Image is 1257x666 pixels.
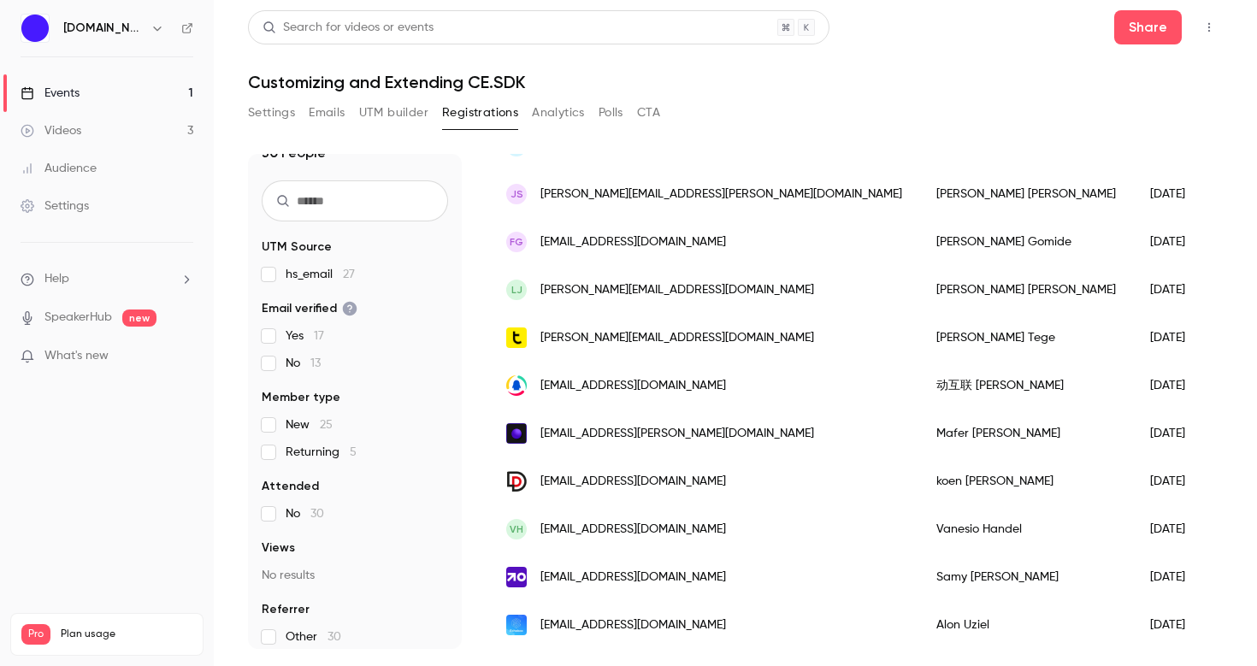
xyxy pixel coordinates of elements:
span: [PERSON_NAME][EMAIL_ADDRESS][DOMAIN_NAME] [540,281,814,299]
img: img.ly [506,423,527,444]
span: Pro [21,624,50,645]
span: [EMAIL_ADDRESS][PERSON_NAME][DOMAIN_NAME] [540,425,814,443]
iframe: Noticeable Trigger [173,349,193,364]
span: [EMAIL_ADDRESS][DOMAIN_NAME] [540,233,726,251]
span: FG [510,234,523,250]
span: No [286,355,321,372]
div: Settings [21,197,89,215]
span: What's new [44,347,109,365]
div: [PERSON_NAME] [PERSON_NAME] [919,170,1133,218]
span: 30 [328,631,341,643]
span: Referrer [262,601,310,618]
button: Polls [599,99,623,127]
span: UTM Source [262,239,332,256]
img: optimizeapp.com [506,567,527,587]
span: New [286,416,333,433]
div: [PERSON_NAME] Tege [919,314,1133,362]
div: [DATE] [1133,410,1220,457]
span: 30 [310,508,324,520]
button: Share [1114,10,1182,44]
img: qq.com [506,375,527,396]
p: No results [262,567,448,584]
img: IMG.LY [21,15,49,42]
span: [EMAIL_ADDRESS][DOMAIN_NAME] [540,569,726,586]
div: [DATE] [1133,457,1220,505]
span: VH [510,522,523,537]
li: help-dropdown-opener [21,270,193,288]
button: UTM builder [359,99,428,127]
span: Email verified [262,300,357,317]
span: 17 [314,330,324,342]
span: Help [44,270,69,288]
span: Member type [262,389,340,406]
div: Vanesio Handel [919,505,1133,553]
div: Alon Uziel [919,601,1133,649]
span: [PERSON_NAME][EMAIL_ADDRESS][DOMAIN_NAME] [540,329,814,347]
span: 5 [350,446,357,458]
div: [DATE] [1133,170,1220,218]
span: Returning [286,444,357,461]
button: CTA [637,99,660,127]
span: Attended [262,478,319,495]
div: Search for videos or events [263,19,434,37]
span: [EMAIL_ADDRESS][DOMAIN_NAME] [540,377,726,395]
img: echobox.com [506,615,527,635]
span: 27 [343,268,355,280]
div: [DATE] [1133,505,1220,553]
h1: Customizing and Extending CE.SDK [248,72,1223,92]
div: Samy [PERSON_NAME] [919,553,1133,601]
button: Registrations [442,99,518,127]
button: Analytics [532,99,585,127]
span: 13 [310,357,321,369]
div: [PERSON_NAME] [PERSON_NAME] [919,266,1133,314]
button: Settings [248,99,295,127]
div: [DATE] [1133,362,1220,410]
span: 25 [320,419,333,431]
span: LJ [511,282,522,298]
div: 动互联 [PERSON_NAME] [919,362,1133,410]
span: [EMAIL_ADDRESS][DOMAIN_NAME] [540,521,726,539]
span: hs_email [286,266,355,283]
span: Other [286,628,341,645]
div: [DATE] [1133,266,1220,314]
div: [DATE] [1133,218,1220,266]
section: facet-groups [262,239,448,645]
button: Emails [309,99,345,127]
div: [PERSON_NAME] Gomide [919,218,1133,266]
span: No [286,505,324,522]
span: Plan usage [61,628,192,641]
h6: [DOMAIN_NAME] [63,20,144,37]
div: Videos [21,122,81,139]
div: [DATE] [1133,314,1220,362]
img: tagww.com [506,327,527,348]
span: JS [510,186,523,202]
span: [EMAIL_ADDRESS][DOMAIN_NAME] [540,616,726,634]
div: [DATE] [1133,553,1220,601]
div: koen [PERSON_NAME] [919,457,1133,505]
span: new [122,309,156,327]
img: wearedoubledigit.com [506,471,527,492]
div: Audience [21,160,97,177]
div: Events [21,85,80,102]
a: SpeakerHub [44,309,112,327]
div: [DATE] [1133,601,1220,649]
div: Mafer [PERSON_NAME] [919,410,1133,457]
span: [PERSON_NAME][EMAIL_ADDRESS][PERSON_NAME][DOMAIN_NAME] [540,186,902,203]
span: Yes [286,327,324,345]
span: [EMAIL_ADDRESS][DOMAIN_NAME] [540,473,726,491]
span: Views [262,539,295,557]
